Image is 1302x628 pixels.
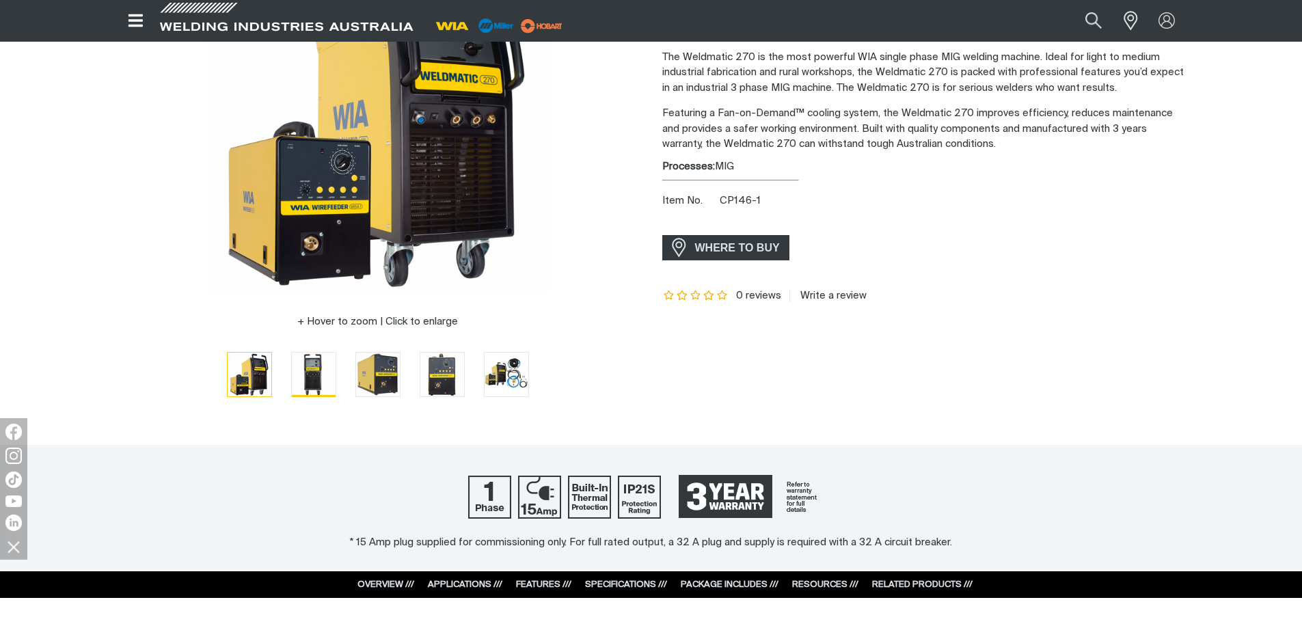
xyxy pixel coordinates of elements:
button: Search products [1070,5,1117,36]
input: Product name or item number... [1053,5,1116,36]
a: miller [517,21,567,31]
span: CP146-1 [720,195,761,206]
a: 3 Year Warranty [668,469,835,525]
button: Go to slide 4 [420,352,465,397]
button: Go to slide 2 [291,352,336,397]
a: APPLICATIONS /// [428,580,502,589]
img: Weldmatic 270 [356,353,400,396]
img: YouTube [5,495,22,507]
a: PACKAGE INCLUDES /// [681,580,778,589]
a: OVERVIEW /// [357,580,414,589]
img: hide socials [2,535,25,558]
p: Featuring a Fan-on-Demand™ cooling system, the Weldmatic 270 improves efficiency, reduces mainten... [662,106,1187,152]
div: MIG [662,159,1187,175]
img: Weldmatic 270 [228,353,271,396]
img: Instagram [5,448,22,464]
span: WHERE TO BUY [686,237,789,259]
img: Facebook [5,424,22,440]
img: Single Phase [468,476,511,519]
a: FEATURES /// [516,580,571,589]
a: RELATED PRODUCTS /// [872,580,973,589]
strong: Processes: [662,161,715,172]
img: TikTok [5,472,22,488]
div: * 15 Amp plug supplied for commissioning only. For full rated output, a 32 A plug and supply is r... [14,535,1288,551]
p: The Weldmatic 270 is the most powerful WIA single phase MIG welding machine. Ideal for light to m... [662,50,1187,96]
a: SPECIFICATIONS /// [585,580,667,589]
button: Go to slide 3 [355,352,401,397]
button: Go to slide 1 [227,352,272,397]
span: Rating: {0} [662,291,729,301]
img: miller [517,16,567,36]
button: Hover to zoom | Click to enlarge [289,314,466,330]
img: Weldmatic 270 [485,353,528,396]
span: 0 reviews [736,290,781,301]
span: Item No. [662,193,718,209]
img: LinkedIn [5,515,22,531]
a: WHERE TO BUY [662,235,790,260]
img: Weldmatic 270 [292,353,336,396]
img: Weldmatic 270 [420,353,464,396]
button: Go to slide 5 [484,352,529,397]
a: RESOURCES /// [792,580,858,589]
img: IP21S Protection Rating [618,476,661,519]
img: Built In Thermal Protection [568,476,611,519]
a: Write a review [789,290,867,302]
img: 15 Amp Supply Plug [518,476,561,519]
